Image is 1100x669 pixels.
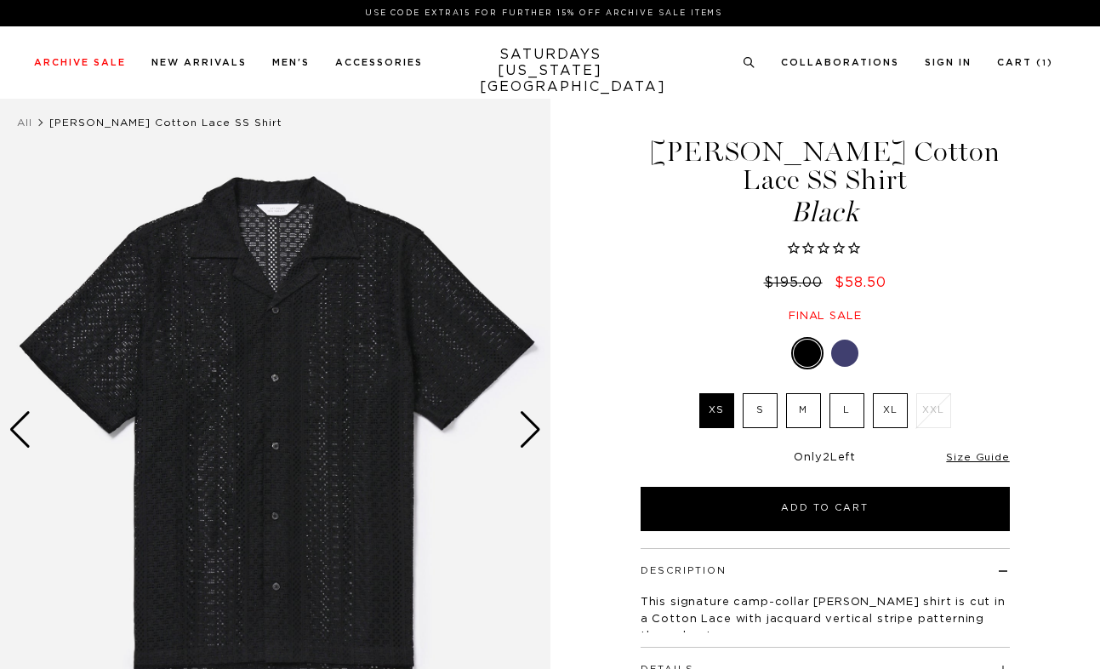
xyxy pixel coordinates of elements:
label: XL [873,393,908,428]
a: Collaborations [781,58,899,67]
a: Accessories [335,58,423,67]
div: Next slide [519,411,542,449]
div: Only Left [641,451,1010,466]
h1: [PERSON_NAME] Cotton Lace SS Shirt [638,138,1012,226]
del: $195.00 [764,276,829,289]
a: Men's [272,58,310,67]
label: L [829,393,864,428]
button: Add to Cart [641,487,1010,531]
small: 1 [1042,60,1047,67]
label: S [743,393,778,428]
label: XS [699,393,734,428]
span: Rated 0.0 out of 5 stars 0 reviews [638,240,1012,259]
div: Previous slide [9,411,31,449]
a: SATURDAYS[US_STATE][GEOGRAPHIC_DATA] [480,47,620,95]
a: All [17,117,32,128]
span: $58.50 [835,276,886,289]
a: Archive Sale [34,58,126,67]
span: [PERSON_NAME] Cotton Lace SS Shirt [49,117,282,128]
span: Black [638,198,1012,226]
p: This signature camp-collar [PERSON_NAME] shirt is cut in a Cotton Lace with jacquard vertical str... [641,594,1010,645]
a: Cart (1) [997,58,1053,67]
a: Size Guide [946,452,1009,462]
span: 2 [823,452,830,463]
label: M [786,393,821,428]
a: New Arrivals [151,58,247,67]
p: Use Code EXTRA15 for Further 15% Off Archive Sale Items [41,7,1046,20]
button: Description [641,566,727,575]
div: Final sale [638,309,1012,323]
a: Sign In [925,58,972,67]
